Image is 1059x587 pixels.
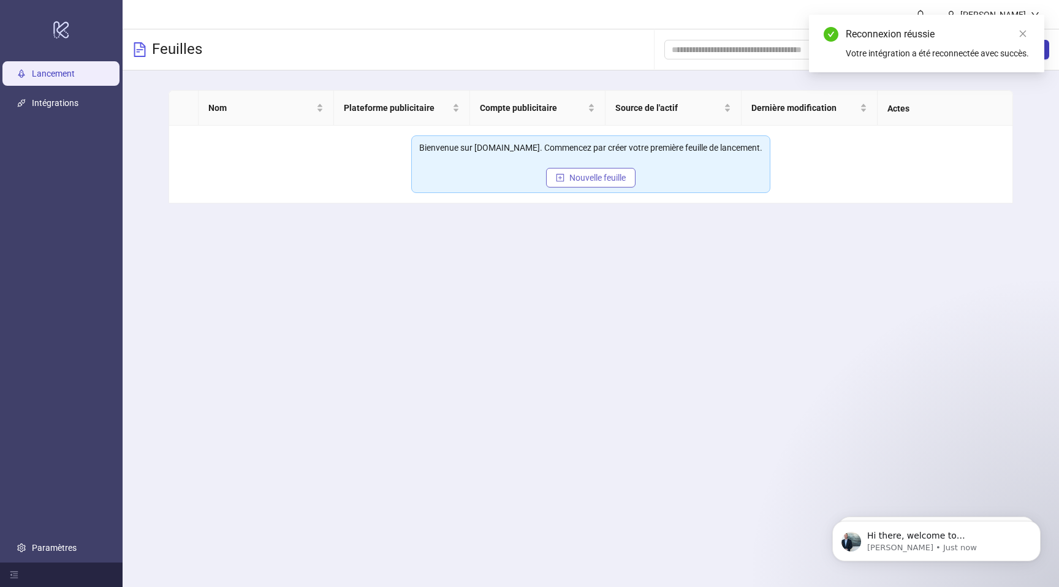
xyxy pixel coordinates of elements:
[334,91,470,126] th: Plateforme publicitaire
[208,103,227,113] font: Nom
[947,10,955,19] span: utilisateur
[742,91,878,126] th: Dernière modification
[605,91,742,126] th: Source de l'actif
[32,98,78,108] a: Intégrations
[10,570,18,579] span: menu déroulant
[53,47,211,58] p: Message from James, sent Just now
[199,91,335,126] th: Nom
[960,10,1026,20] font: [PERSON_NAME]
[132,42,147,57] span: fichier-texte
[152,40,202,58] font: Feuilles
[615,103,678,113] font: Source de l'actif
[887,104,909,113] font: Actes
[1016,27,1030,40] a: Fermer
[846,48,1029,58] font: Votre intégration a été reconnectée avec succès.
[32,543,77,553] a: Paramètres
[546,168,636,187] button: Nouvelle feuille
[419,143,762,153] font: Bienvenue sur [DOMAIN_NAME]. Commencez par créer votre première feuille de lancement.
[1031,10,1039,19] span: vers le bas
[814,495,1059,581] iframe: Message de notifications d'interphone
[470,91,606,126] th: Compte publicitaire
[1019,29,1027,38] span: fermer
[32,69,75,78] a: Lancement
[480,103,557,113] font: Compte publicitaire
[53,36,211,118] span: Hi there, welcome to [DOMAIN_NAME]. I'll reach out via e-mail separately, but just wanted you to ...
[916,10,925,18] span: cloche
[556,173,564,182] span: carré positif
[344,103,435,113] font: Plateforme publicitaire
[846,28,935,40] font: Reconnexion réussie
[824,27,838,42] span: cercle de contrôle
[751,103,837,113] font: Dernière modification
[569,173,626,183] font: Nouvelle feuille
